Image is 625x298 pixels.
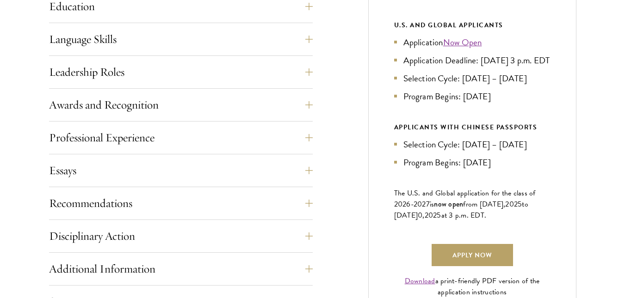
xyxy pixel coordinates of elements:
button: Essays [49,159,313,182]
span: at 3 p.m. EDT. [441,210,487,221]
a: Now Open [443,36,482,49]
span: 202 [505,199,518,210]
span: -202 [411,199,426,210]
span: 5 [437,210,441,221]
div: U.S. and Global Applicants [394,19,551,31]
button: Disciplinary Action [49,225,313,247]
a: Download [405,275,435,286]
a: Apply Now [432,244,513,266]
li: Application Deadline: [DATE] 3 p.m. EDT [394,54,551,67]
button: Professional Experience [49,127,313,149]
button: Additional Information [49,258,313,280]
div: APPLICANTS WITH CHINESE PASSPORTS [394,122,551,133]
span: now open [434,199,463,209]
span: from [DATE], [463,199,505,210]
span: 0 [418,210,422,221]
button: Recommendations [49,192,313,214]
span: to [DATE] [394,199,528,221]
li: Application [394,36,551,49]
button: Awards and Recognition [49,94,313,116]
button: Language Skills [49,28,313,50]
span: 6 [406,199,410,210]
li: Selection Cycle: [DATE] – [DATE] [394,138,551,151]
span: The U.S. and Global application for the class of 202 [394,188,536,210]
li: Selection Cycle: [DATE] – [DATE] [394,72,551,85]
span: , [422,210,424,221]
li: Program Begins: [DATE] [394,90,551,103]
li: Program Begins: [DATE] [394,156,551,169]
span: 202 [425,210,437,221]
span: 5 [518,199,522,210]
span: 7 [426,199,430,210]
button: Leadership Roles [49,61,313,83]
div: a print-friendly PDF version of the application instructions [394,275,551,298]
span: is [430,199,434,210]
